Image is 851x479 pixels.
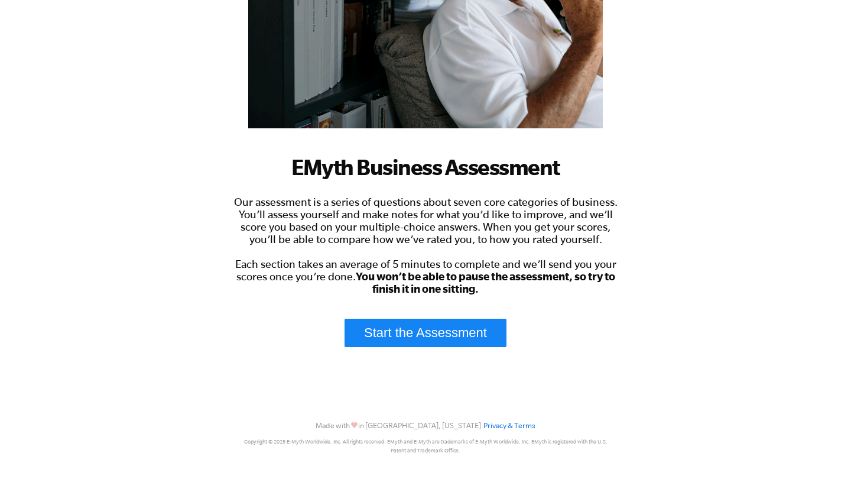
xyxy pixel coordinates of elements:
h1: EMyth Business Assessment [230,154,621,180]
p: Copyright © 2025 E-Myth Worldwide, Inc. All rights reserved. EMyth and E-Myth are trademarks of E... [242,438,609,455]
a: Start the Assessment [345,319,506,347]
a: Privacy & Terms [483,421,535,430]
iframe: Chat Widget [792,422,851,479]
strong: You won’t be able to pause the assessment, so try to finish it in one sitting. [356,270,615,294]
p: Made with in [GEOGRAPHIC_DATA], [US_STATE]. [242,419,609,432]
span: Our assessment is a series of questions about seven core categories of business. You’ll assess yo... [234,196,618,295]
